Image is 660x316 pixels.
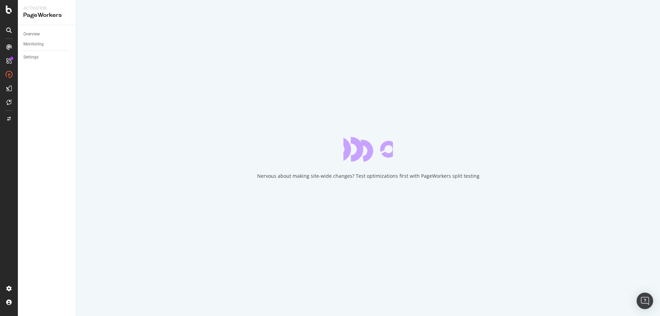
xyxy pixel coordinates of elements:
[23,11,70,19] div: PageWorkers
[23,41,71,48] a: Monitoring
[257,173,480,179] div: Nervous about making site-wide changes? Test optimizations first with PageWorkers split testing
[23,41,44,48] div: Monitoring
[343,137,393,162] div: animation
[23,6,70,11] div: Activation
[23,31,71,38] a: Overview
[23,31,40,38] div: Overview
[23,54,38,61] div: Settings
[637,293,653,309] div: Open Intercom Messenger
[23,54,71,61] a: Settings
